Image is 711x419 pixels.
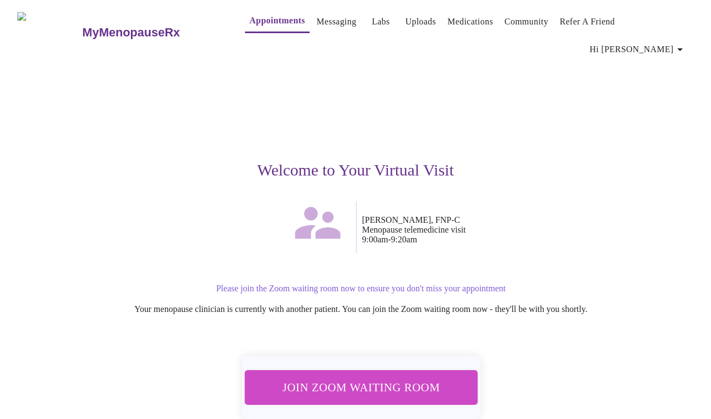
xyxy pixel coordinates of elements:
[259,377,463,397] span: Join Zoom Waiting Room
[500,11,553,33] button: Community
[559,14,615,29] a: Refer a Friend
[590,42,687,57] span: Hi [PERSON_NAME]
[245,10,309,33] button: Appointments
[32,284,690,293] p: Please join the Zoom waiting room now to ensure you don't miss your appointment
[586,39,691,60] button: Hi [PERSON_NAME]
[448,14,493,29] a: Medications
[401,11,441,33] button: Uploads
[443,11,498,33] button: Medications
[317,14,356,29] a: Messaging
[83,26,180,40] h3: MyMenopauseRx
[244,370,477,404] button: Join Zoom Waiting Room
[362,215,690,245] p: [PERSON_NAME], FNP-C Menopause telemedicine visit 9:00am - 9:20am
[555,11,619,33] button: Refer a Friend
[17,12,81,53] img: MyMenopauseRx Logo
[405,14,436,29] a: Uploads
[32,304,690,314] p: Your menopause clinician is currently with another patient. You can join the Zoom waiting room no...
[81,14,223,52] a: MyMenopauseRx
[505,14,549,29] a: Community
[312,11,361,33] button: Messaging
[372,14,390,29] a: Labs
[249,13,305,28] a: Appointments
[21,161,690,179] h3: Welcome to Your Virtual Visit
[363,11,398,33] button: Labs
